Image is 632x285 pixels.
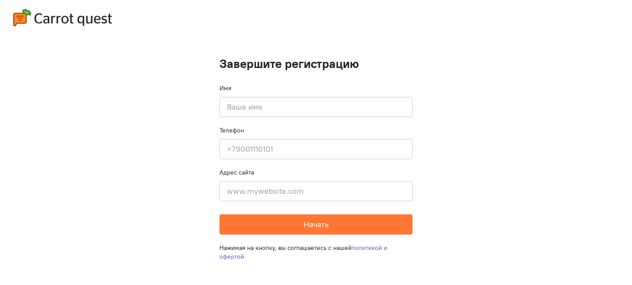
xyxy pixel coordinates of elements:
span: Начать [304,219,329,229]
a: политикой и офертой [219,244,387,260]
input: Ваше имя [219,97,413,117]
label: Телефон [219,126,244,135]
label: Имя [219,84,231,93]
h1: Завершите регистрацию [219,57,413,71]
img: carrot-quest-logo.svg [13,9,112,26]
div: Нажимая на кнопку, вы соглашаетесь с нашей [219,235,413,270]
input: +79001110101 [219,139,413,159]
label: Адрес сайта [219,168,254,177]
button: Начать [219,214,413,235]
input: www.mywebsite.com [219,181,413,201]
